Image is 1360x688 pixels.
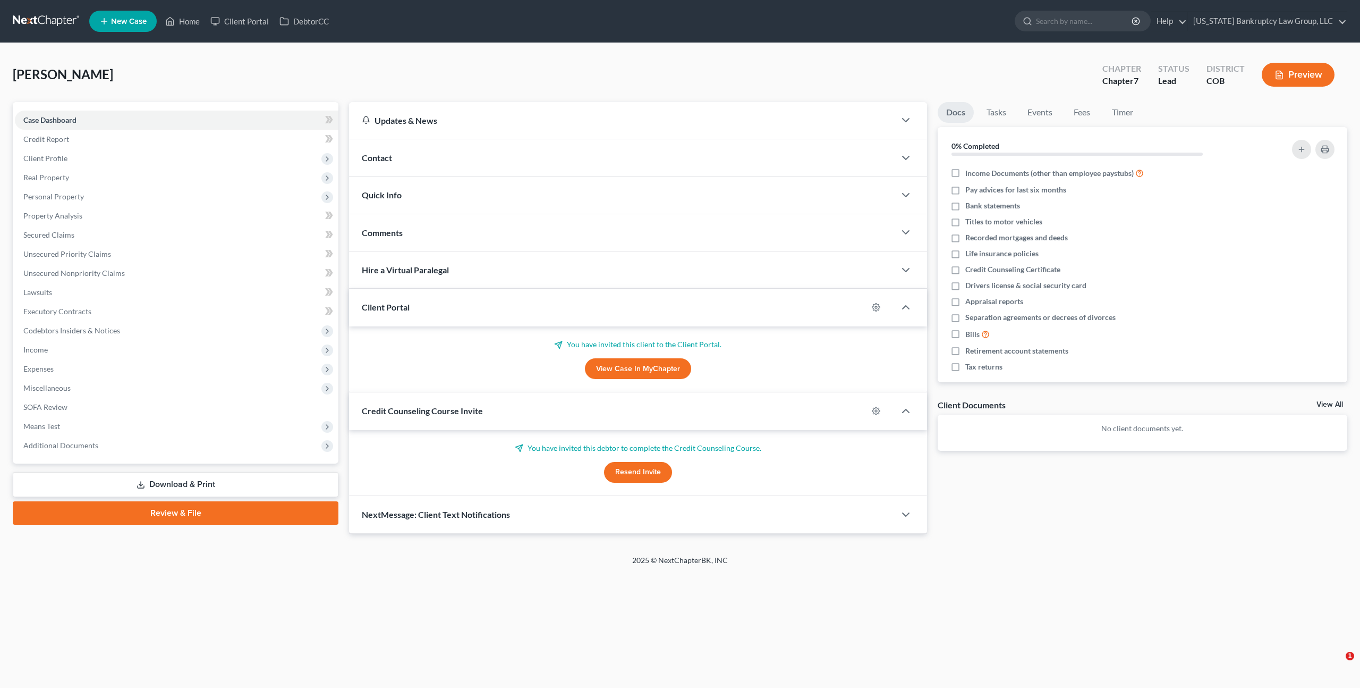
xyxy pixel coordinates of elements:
[1158,75,1189,87] div: Lead
[1206,75,1245,87] div: COB
[23,115,76,124] span: Case Dashboard
[965,312,1116,323] span: Separation agreements or decrees of divorces
[377,555,983,574] div: 2025 © NextChapterBK, INC
[1065,102,1099,123] a: Fees
[965,248,1039,259] span: Life insurance policies
[1262,63,1334,87] button: Preview
[13,472,338,497] a: Download & Print
[23,192,84,201] span: Personal Property
[23,288,52,297] span: Lawsuits
[23,364,54,373] span: Expenses
[23,154,67,163] span: Client Profile
[15,264,338,283] a: Unsecured Nonpriority Claims
[362,302,410,312] span: Client Portal
[23,326,120,335] span: Codebtors Insiders & Notices
[23,211,82,220] span: Property Analysis
[965,362,1002,372] span: Tax returns
[362,228,403,238] span: Comments
[23,402,67,412] span: SOFA Review
[965,346,1068,356] span: Retirement account statements
[1346,652,1354,660] span: 1
[1102,75,1141,87] div: Chapter
[362,443,914,454] p: You have invited this debtor to complete the Credit Counseling Course.
[13,501,338,525] a: Review & File
[1102,63,1141,75] div: Chapter
[15,206,338,225] a: Property Analysis
[15,245,338,264] a: Unsecured Priority Claims
[965,296,1023,307] span: Appraisal reports
[23,249,111,258] span: Unsecured Priority Claims
[111,18,147,26] span: New Case
[362,509,510,519] span: NextMessage: Client Text Notifications
[1188,12,1347,31] a: [US_STATE] Bankruptcy Law Group, LLC
[1151,12,1187,31] a: Help
[1324,652,1349,677] iframe: Intercom live chat
[965,329,980,340] span: Bills
[362,115,882,126] div: Updates & News
[604,462,672,483] button: Resend Invite
[160,12,205,31] a: Home
[15,130,338,149] a: Credit Report
[23,135,69,144] span: Credit Report
[1316,401,1343,408] a: View All
[15,111,338,130] a: Case Dashboard
[23,441,98,450] span: Additional Documents
[15,302,338,321] a: Executory Contracts
[951,141,999,150] strong: 0% Completed
[585,358,691,380] a: View Case in MyChapter
[965,280,1086,291] span: Drivers license & social security card
[965,184,1066,195] span: Pay advices for last six months
[23,307,91,316] span: Executory Contracts
[274,12,334,31] a: DebtorCC
[938,399,1006,410] div: Client Documents
[15,225,338,245] a: Secured Claims
[23,269,125,278] span: Unsecured Nonpriority Claims
[946,423,1339,434] p: No client documents yet.
[362,190,402,200] span: Quick Info
[965,232,1068,243] span: Recorded mortgages and deeds
[1158,63,1189,75] div: Status
[362,339,914,350] p: You have invited this client to the Client Portal.
[1019,102,1061,123] a: Events
[15,398,338,417] a: SOFA Review
[1103,102,1142,123] a: Timer
[15,283,338,302] a: Lawsuits
[205,12,274,31] a: Client Portal
[23,230,74,239] span: Secured Claims
[938,102,974,123] a: Docs
[362,406,483,416] span: Credit Counseling Course Invite
[1036,11,1133,31] input: Search by name...
[362,265,449,275] span: Hire a Virtual Paralegal
[965,264,1060,275] span: Credit Counseling Certificate
[23,383,71,392] span: Miscellaneous
[965,168,1134,179] span: Income Documents (other than employee paystubs)
[1134,75,1138,86] span: 7
[23,173,69,182] span: Real Property
[965,216,1042,227] span: Titles to motor vehicles
[1206,63,1245,75] div: District
[23,422,60,431] span: Means Test
[978,102,1015,123] a: Tasks
[362,153,392,163] span: Contact
[965,200,1020,211] span: Bank statements
[23,345,48,354] span: Income
[13,66,113,82] span: [PERSON_NAME]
